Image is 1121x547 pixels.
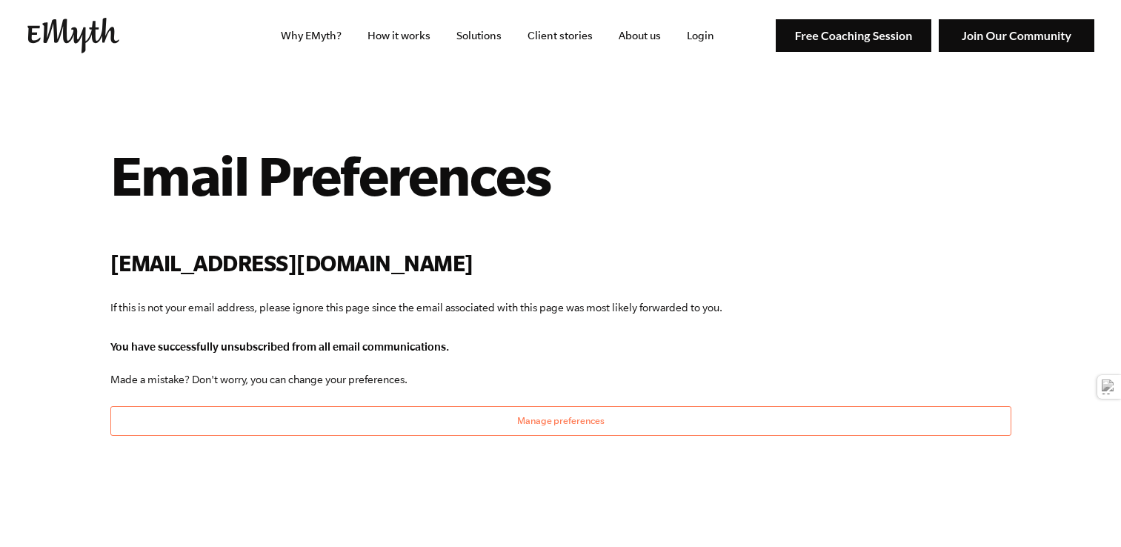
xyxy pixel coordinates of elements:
[110,248,1011,279] h2: [EMAIL_ADDRESS][DOMAIN_NAME]
[776,19,931,53] img: Free Coaching Session
[110,406,1011,436] button: Manage preferences
[110,142,1011,208] h1: Email Preferences
[110,371,1011,388] p: Made a mistake? Don't worry, you can change your preferences.
[110,340,1011,353] div: You have successfully unsubscribed from all email communications.
[27,18,119,53] img: EMyth
[939,19,1094,53] img: Join Our Community
[110,299,1011,316] p: If this is not your email address, please ignore this page since the email associated with this p...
